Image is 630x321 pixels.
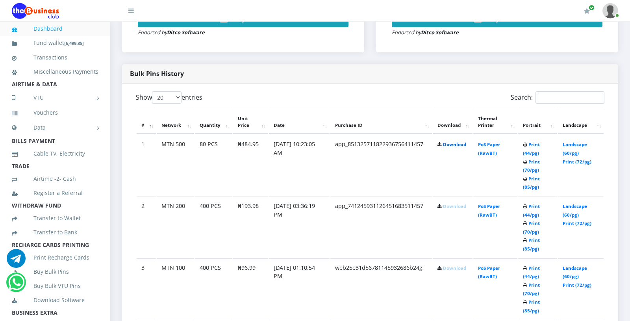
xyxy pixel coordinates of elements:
a: Download [443,203,466,209]
th: Date: activate to sort column ascending [269,110,330,134]
td: ₦193.98 [233,197,268,258]
td: web25e31d56781145932686b24g [330,258,432,319]
td: MTN 500 [157,135,194,196]
a: Airtime -2- Cash [12,170,98,188]
span: Renew/Upgrade Subscription [589,5,595,11]
a: Buy Bulk Pins [12,263,98,281]
a: Print (70/pg) [523,159,540,173]
a: Chat for support [7,255,26,268]
a: Chat for support [8,279,24,292]
th: Landscape: activate to sort column ascending [558,110,604,134]
td: 80 PCS [195,135,232,196]
a: Print (44/pg) [523,265,540,280]
small: Endorsed by [138,29,205,36]
td: app_741245931126451683511457 [330,197,432,258]
a: Transactions [12,48,98,67]
td: MTN 100 [157,258,194,319]
a: PoS Paper (RawBT) [478,141,500,156]
a: Print (85/pg) [523,299,540,314]
img: User [602,3,618,19]
th: Portrait: activate to sort column ascending [518,110,557,134]
td: 400 PCS [195,197,232,258]
td: [DATE] 03:36:19 PM [269,197,330,258]
select: Showentries [152,91,182,104]
a: PoS Paper (RawBT) [478,203,500,218]
a: Download [443,141,466,147]
a: Fund wallet[6,499.35] [12,34,98,52]
td: 400 PCS [195,258,232,319]
th: Quantity: activate to sort column ascending [195,110,232,134]
td: ₦484.95 [233,135,268,196]
th: Unit Price: activate to sort column ascending [233,110,268,134]
a: Buy Bulk VTU Pins [12,277,98,295]
a: Print (72/pg) [563,220,591,226]
small: Endorsed by [392,29,459,36]
a: Cable TV, Electricity [12,145,98,163]
th: Thermal Printer: activate to sort column ascending [473,110,518,134]
td: ₦96.99 [233,258,268,319]
th: #: activate to sort column descending [137,110,156,134]
strong: Ditco Software [167,29,205,36]
i: Renew/Upgrade Subscription [584,8,590,14]
label: Search: [511,91,604,104]
a: Print (70/pg) [523,220,540,235]
a: Print (85/pg) [523,237,540,252]
a: Dashboard [12,20,98,38]
b: 6,499.35 [66,40,82,46]
a: Vouchers [12,104,98,122]
a: Print Recharge Cards [12,249,98,267]
td: 2 [137,197,156,258]
label: Show entries [136,91,202,104]
a: Print (72/pg) [563,282,591,288]
a: Landscape (60/pg) [563,141,587,156]
a: Landscape (60/pg) [563,203,587,218]
a: VTU [12,88,98,108]
td: 3 [137,258,156,319]
a: Data [12,118,98,137]
a: Download Software [12,291,98,309]
strong: Ditco Software [421,29,459,36]
a: Transfer to Bank [12,223,98,241]
th: Download: activate to sort column ascending [433,110,472,134]
span: Buy Now! [232,12,267,23]
td: 1 [137,135,156,196]
td: [DATE] 01:10:54 PM [269,258,330,319]
a: Print (44/pg) [523,203,540,218]
a: PoS Paper (RawBT) [478,265,500,280]
a: Print (85/pg) [523,176,540,190]
a: Print (44/pg) [523,141,540,156]
span: Buy Now! [486,12,521,23]
a: Miscellaneous Payments [12,63,98,81]
td: MTN 200 [157,197,194,258]
a: Print (70/pg) [523,282,540,297]
a: Landscape (60/pg) [563,265,587,280]
strong: Bulk Pins History [130,69,184,78]
img: Logo [12,3,59,19]
small: [ ] [64,40,84,46]
th: Purchase ID: activate to sort column ascending [330,110,432,134]
input: Search: [535,91,604,104]
a: Print (72/pg) [563,159,591,165]
td: app_851325711822936756411457 [330,135,432,196]
a: Register a Referral [12,184,98,202]
th: Network: activate to sort column ascending [157,110,194,134]
a: Download [443,265,466,271]
td: [DATE] 10:23:05 AM [269,135,330,196]
a: Transfer to Wallet [12,209,98,227]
